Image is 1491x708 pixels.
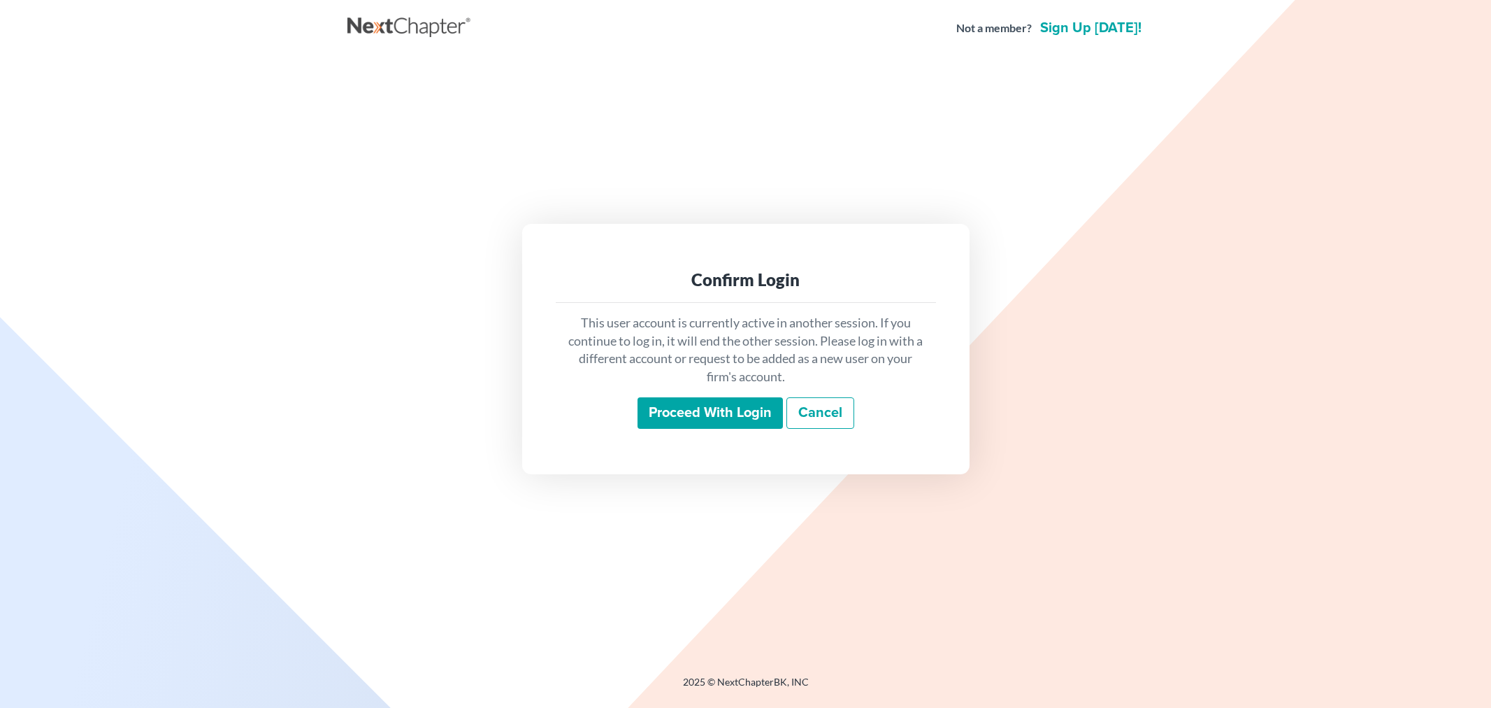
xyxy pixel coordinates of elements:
strong: Not a member? [956,20,1032,36]
a: Cancel [786,397,854,430]
div: Confirm Login [567,269,925,291]
p: This user account is currently active in another session. If you continue to log in, it will end ... [567,314,925,386]
a: Sign up [DATE]! [1037,21,1144,35]
div: 2025 © NextChapterBK, INC [347,675,1144,700]
input: Proceed with login [638,397,783,430]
